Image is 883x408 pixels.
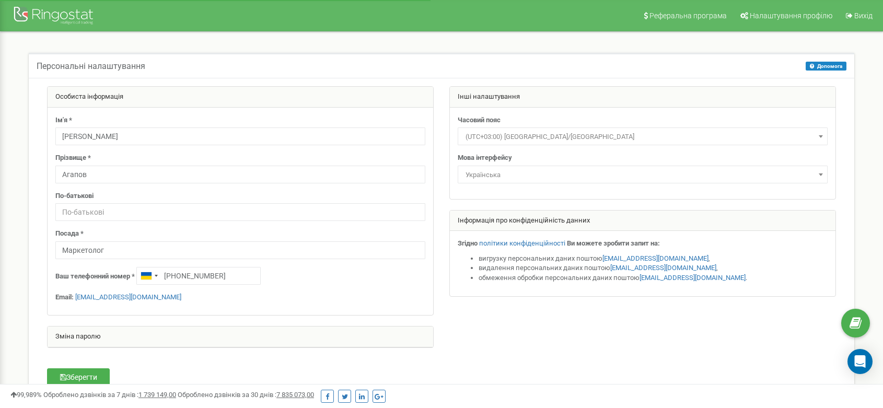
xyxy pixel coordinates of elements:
[55,115,72,125] label: Ім'я *
[458,115,501,125] label: Часовий пояс
[847,349,873,374] div: Open Intercom Messenger
[276,391,314,399] u: 7 835 073,00
[178,391,314,399] span: Оброблено дзвінків за 30 днів :
[602,254,708,262] a: [EMAIL_ADDRESS][DOMAIN_NAME]
[55,191,94,201] label: По-батькові
[10,391,42,399] span: 99,989%
[55,127,425,145] input: Ім'я
[450,211,835,231] div: Інформація про конфіденційність данних
[48,87,433,108] div: Особиста інформація
[55,203,425,221] input: По-батькові
[750,11,832,20] span: Налаштування профілю
[55,293,74,301] strong: Email:
[458,166,828,183] span: Українська
[458,153,512,163] label: Мова інтерфейсу
[55,166,425,183] input: Прізвище
[854,11,873,20] span: Вихід
[610,264,716,272] a: [EMAIL_ADDRESS][DOMAIN_NAME]
[48,327,433,347] div: Зміна паролю
[75,293,181,301] a: [EMAIL_ADDRESS][DOMAIN_NAME]
[136,267,261,285] input: +1-800-555-55-55
[43,391,176,399] span: Оброблено дзвінків за 7 днів :
[138,391,176,399] u: 1 739 149,00
[806,62,846,71] button: Допомога
[458,127,828,145] span: (UTC+03:00) Europe/Istanbul
[479,254,828,264] li: вигрузку персональних даних поштою ,
[461,130,824,144] span: (UTC+03:00) Europe/Istanbul
[55,272,135,282] label: Ваш телефонний номер *
[649,11,727,20] span: Реферальна програма
[640,274,746,282] a: [EMAIL_ADDRESS][DOMAIN_NAME]
[450,87,835,108] div: Інші налаштування
[37,62,145,71] h5: Персональні налаштування
[461,168,824,182] span: Українська
[137,267,161,284] div: Telephone country code
[458,239,478,247] strong: Згідно
[567,239,660,247] strong: Ви можете зробити запит на:
[479,273,828,283] li: обмеження обробки персональних даних поштою .
[479,263,828,273] li: видалення персональних даних поштою ,
[55,229,84,239] label: Посада *
[55,153,91,163] label: Прізвище *
[479,239,565,247] a: політики конфіденційності
[47,368,110,386] button: Зберегти
[55,241,425,259] input: Посада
